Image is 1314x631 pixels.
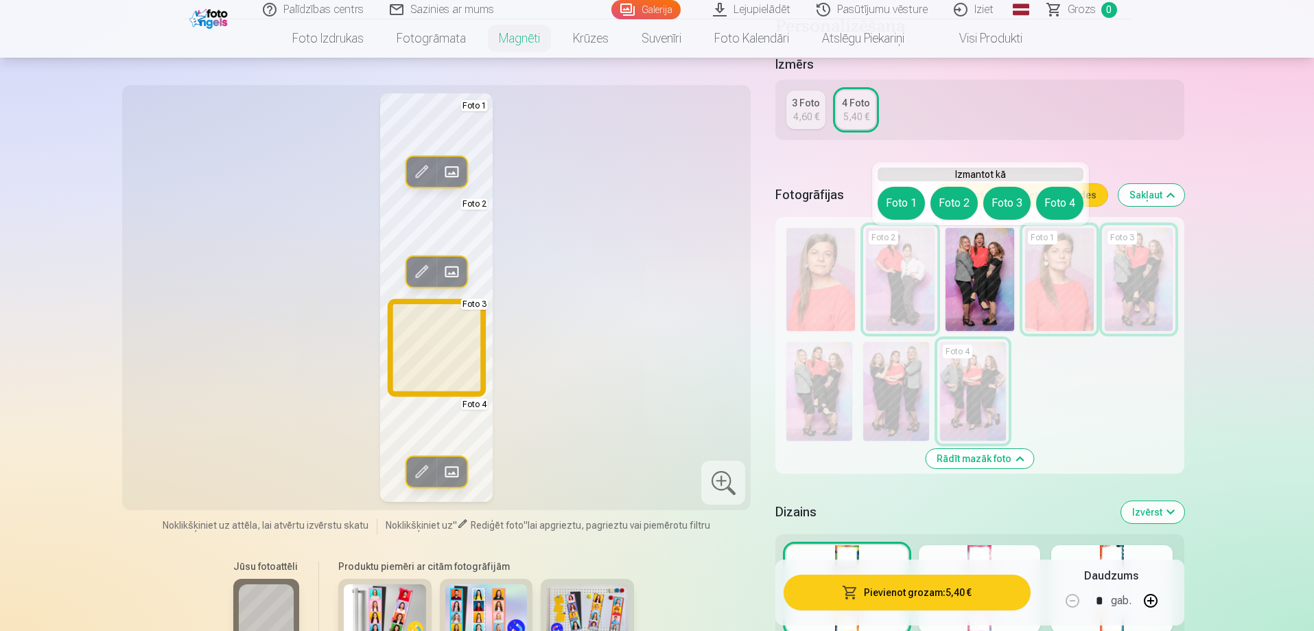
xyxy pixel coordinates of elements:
span: Rediģēt foto [471,520,524,531]
img: /fa1 [189,5,231,29]
div: 5,40 € [843,110,869,124]
a: Atslēgu piekariņi [806,19,921,58]
a: Magnēti [482,19,556,58]
a: Foto kalendāri [698,19,806,58]
h5: Dizains [775,503,1110,522]
a: Fotogrāmata [380,19,482,58]
h5: Izmērs [775,55,1184,74]
a: 3 Foto4,60 € [786,91,825,129]
span: Noklikšķiniet uz [386,520,453,531]
button: Foto 3 [983,187,1031,220]
span: 0 [1101,2,1117,18]
span: " [524,520,528,531]
button: Pievienot grozam:5,40 € [784,575,1030,610]
span: lai apgrieztu, pagrieztu vai piemērotu filtru [528,520,710,531]
h6: Jūsu fotoattēli [233,560,299,573]
button: Rādīt mazāk foto [926,449,1033,468]
button: Sakļaut [1118,184,1184,206]
button: Foto 1 [878,187,925,220]
h6: Produktu piemēri ar citām fotogrāfijām [333,560,640,573]
div: 4,60 € [793,110,819,124]
a: Foto izdrukas [276,19,380,58]
button: Foto 2 [930,187,978,220]
button: Foto 4 [1036,187,1083,220]
span: " [453,520,457,531]
h5: Daudzums [1084,568,1138,584]
button: Izvērst [1121,501,1184,523]
a: Visi produkti [921,19,1039,58]
h6: Izmantot kā [878,168,1083,181]
a: Krūzes [556,19,625,58]
div: 4 Foto [842,96,870,110]
span: Grozs [1068,1,1096,18]
a: Suvenīri [625,19,698,58]
span: Noklikšķiniet uz attēla, lai atvērtu izvērstu skatu [163,518,368,532]
h5: Fotogrāfijas [775,185,922,205]
div: gab. [1111,584,1131,617]
div: 3 Foto [792,96,820,110]
a: 4 Foto5,40 € [836,91,876,129]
